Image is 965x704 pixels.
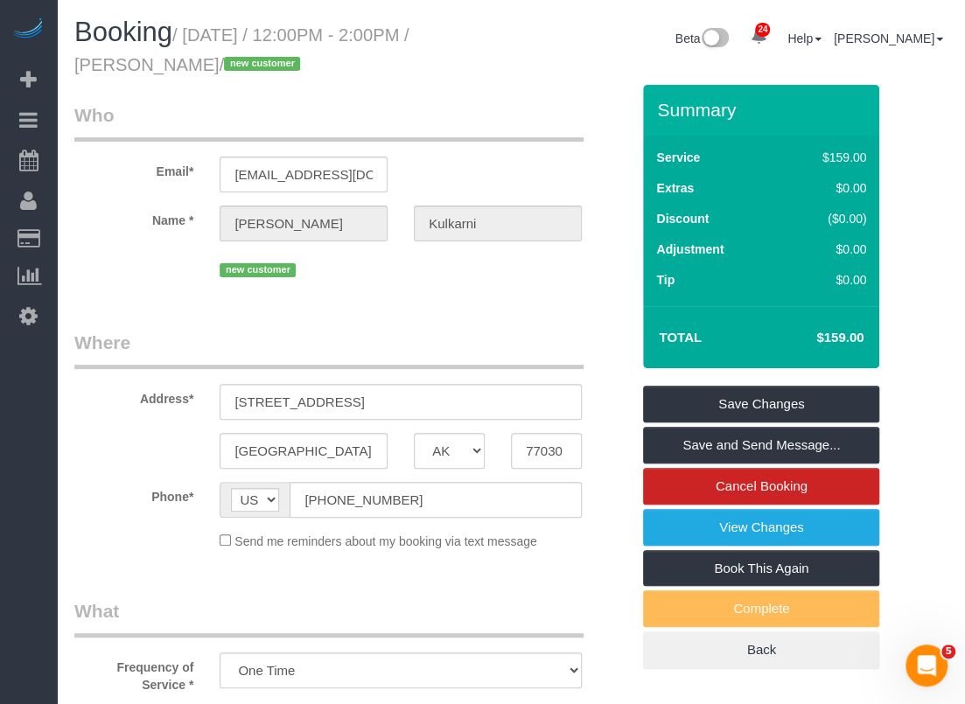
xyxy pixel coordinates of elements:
[656,149,700,166] label: Service
[786,271,867,289] div: $0.00
[834,31,943,45] a: [PERSON_NAME]
[741,17,775,56] a: 24
[61,157,206,180] label: Email*
[61,652,206,694] label: Frequency of Service *
[675,31,730,45] a: Beta
[643,509,879,546] a: View Changes
[290,482,582,518] input: Phone*
[787,31,822,45] a: Help
[656,179,694,197] label: Extras
[220,157,388,192] input: Email*
[61,206,206,229] label: Name *
[755,23,770,37] span: 24
[643,468,879,505] a: Cancel Booking
[74,102,584,142] legend: Who
[61,384,206,408] label: Address*
[220,433,388,469] input: City*
[643,550,879,587] a: Book This Again
[700,28,729,51] img: New interface
[656,240,724,258] label: Adjustment
[786,240,867,258] div: $0.00
[74,25,409,74] small: / [DATE] / 12:00PM - 2:00PM / [PERSON_NAME]
[786,149,867,166] div: $159.00
[511,433,582,469] input: Zip Code*
[786,179,867,197] div: $0.00
[764,331,864,345] h4: $159.00
[61,482,206,505] label: Phone*
[220,263,296,277] span: new customer
[643,427,879,464] a: Save and Send Message...
[786,210,867,227] div: ($0.00)
[234,534,537,548] span: Send me reminders about my booking via text message
[10,17,45,42] img: Automaid Logo
[74,598,584,638] legend: What
[414,206,582,241] input: Last Name*
[74,17,172,47] span: Booking
[220,206,388,241] input: First Name*
[224,57,300,71] span: new customer
[643,631,879,668] a: Back
[657,100,871,120] h3: Summary
[941,645,955,659] span: 5
[659,330,702,345] strong: Total
[220,55,306,74] span: /
[643,386,879,422] a: Save Changes
[906,645,948,687] iframe: Intercom live chat
[74,330,584,369] legend: Where
[656,271,675,289] label: Tip
[656,210,709,227] label: Discount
